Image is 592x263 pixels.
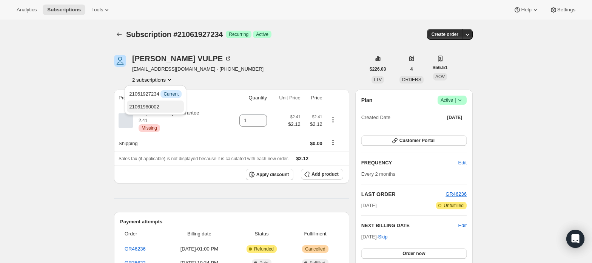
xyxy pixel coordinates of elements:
[406,64,418,74] button: 4
[142,125,157,131] span: Missing
[442,112,467,123] button: [DATE]
[119,156,289,161] span: Sales tax (if applicable) is not displayed because it is calculated with each new order.
[87,5,115,15] button: Tools
[127,88,184,100] button: 21061927234 InfoCurrent
[521,7,531,13] span: Help
[402,251,425,257] span: Order now
[125,246,146,252] a: GR46236
[373,231,392,243] button: Skip
[127,101,184,113] button: 21061960002
[361,171,395,177] span: Every 2 months
[365,64,390,74] button: $226.03
[566,230,584,248] div: Open Intercom Messenger
[361,96,373,104] h2: Plan
[91,7,103,13] span: Tools
[129,91,182,97] span: 21061927234
[296,156,309,161] span: $2.12
[301,169,343,179] button: Add product
[163,91,179,97] span: Current
[292,230,338,238] span: Fulfillment
[455,97,456,103] span: |
[374,77,382,82] span: LTV
[114,29,125,40] button: Subscriptions
[47,7,81,13] span: Subscriptions
[167,230,231,238] span: Billing date
[229,31,248,37] span: Recurring
[114,55,126,67] span: DAVID VULPE
[327,138,339,147] button: Shipping actions
[361,248,467,259] button: Order now
[17,7,37,13] span: Analytics
[254,246,274,252] span: Refunded
[361,222,458,229] h2: NEXT BILLING DATE
[236,230,288,238] span: Status
[435,74,445,79] span: AOV
[228,90,269,106] th: Quantity
[290,114,301,119] small: $2.41
[120,218,343,226] h2: Payment attempts
[509,5,543,15] button: Help
[305,246,325,252] span: Cancelled
[402,77,421,82] span: ORDERS
[246,169,294,180] button: Apply discount
[303,90,325,106] th: Price
[120,226,165,242] th: Order
[43,5,85,15] button: Subscriptions
[545,5,580,15] button: Settings
[114,135,228,152] th: Shipping
[361,190,446,198] h2: LAST ORDER
[269,90,303,106] th: Unit Price
[129,104,159,110] span: 21061960002
[126,30,223,39] span: Subscription #21061927234
[378,233,387,241] span: Skip
[444,203,464,209] span: Unfulfilled
[132,55,232,62] div: [PERSON_NAME] VULPE
[458,222,467,229] button: Edit
[446,190,467,198] button: GR46236
[132,65,264,73] span: [EMAIL_ADDRESS][DOMAIN_NAME] · [PHONE_NUMBER]
[370,66,386,72] span: $226.03
[361,135,467,146] button: Customer Portal
[361,114,390,121] span: Created Date
[305,121,322,128] span: $2.12
[361,234,388,240] span: [DATE] ·
[167,245,231,253] span: [DATE] · 01:00 PM
[327,116,339,124] button: Product actions
[361,159,458,167] h2: FREQUENCY
[432,31,458,37] span: Create order
[427,29,463,40] button: Create order
[256,31,268,37] span: Active
[310,141,322,146] span: $0.00
[256,172,289,178] span: Apply discount
[399,138,435,144] span: Customer Portal
[557,7,575,13] span: Settings
[446,191,467,197] a: GR46236
[312,114,322,119] small: $2.41
[447,114,462,121] span: [DATE]
[454,157,471,169] button: Edit
[441,96,464,104] span: Active
[433,64,448,71] span: $56.51
[458,159,467,167] span: Edit
[132,76,173,84] button: Product actions
[12,5,41,15] button: Analytics
[311,171,338,177] span: Add product
[410,66,413,72] span: 4
[114,90,228,106] th: Product
[361,202,377,209] span: [DATE]
[288,121,301,128] span: $2.12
